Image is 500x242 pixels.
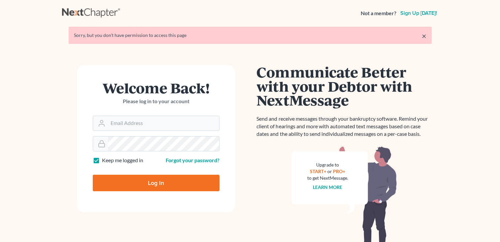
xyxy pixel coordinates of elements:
div: to get NextMessage. [307,175,348,181]
a: START+ [310,168,326,174]
div: Sorry, but you don't have permission to access this page [74,32,426,39]
strong: Not a member? [361,10,396,17]
a: Learn more [313,184,342,190]
a: PRO+ [333,168,345,174]
p: Please log in to your account [93,98,219,105]
input: Email Address [108,116,219,131]
a: × [422,32,426,40]
div: Upgrade to [307,162,348,168]
a: Sign up [DATE]! [399,11,438,16]
p: Send and receive messages through your bankruptcy software. Remind your client of hearings and mo... [257,115,432,138]
h1: Welcome Back! [93,81,219,95]
label: Keep me logged in [102,157,143,164]
span: or [327,168,332,174]
h1: Communicate Better with your Debtor with NextMessage [257,65,432,107]
a: Forgot your password? [166,157,219,163]
input: Log In [93,175,219,191]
